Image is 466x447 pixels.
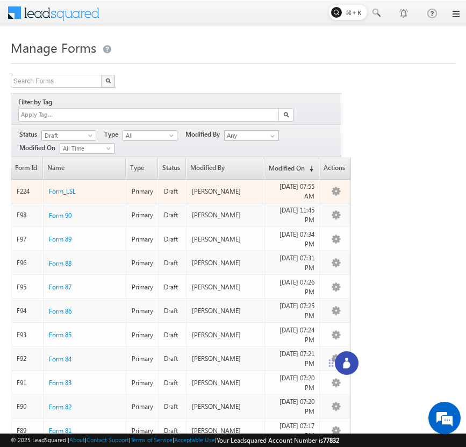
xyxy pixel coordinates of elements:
[49,426,71,436] a: Form 81
[132,258,153,268] div: Primary
[164,402,181,411] div: Draft
[17,330,38,340] div: F93
[270,373,314,393] div: [DATE] 07:20 PM
[164,210,181,220] div: Draft
[49,187,76,196] a: Form_LSL
[49,331,71,339] span: Form 85
[49,402,71,412] a: Form 82
[49,307,71,316] a: Form 86
[164,282,181,292] div: Draft
[185,130,224,139] span: Modified By
[270,278,314,297] div: [DATE] 07:26 PM
[11,157,42,179] a: Form Id
[11,435,339,445] span: © 2025 LeadSquared | | | | |
[192,187,260,196] div: [PERSON_NAME]
[49,307,71,315] span: Form 86
[17,235,38,244] div: F97
[164,235,181,244] div: Draft
[270,349,314,368] div: [DATE] 07:21 PM
[19,143,60,153] span: Modified On
[131,436,173,443] a: Terms of Service
[49,378,71,388] a: Form 83
[11,39,96,56] span: Manage Forms
[192,426,260,436] div: [PERSON_NAME]
[132,378,153,388] div: Primary
[270,205,314,225] div: [DATE] 11:45 PM
[49,354,71,364] a: Form 84
[132,306,153,316] div: Primary
[270,397,314,416] div: [DATE] 07:20 PM
[270,182,314,201] div: [DATE] 07:55 AM
[49,379,71,387] span: Form 83
[320,157,350,179] span: Actions
[192,402,260,411] div: [PERSON_NAME]
[126,157,157,179] span: Type
[164,258,181,268] div: Draft
[264,131,278,141] a: Show All Items
[49,259,71,268] a: Form 88
[192,235,260,244] div: [PERSON_NAME]
[164,306,181,316] div: Draft
[60,144,111,153] span: All Time
[164,354,181,364] div: Draft
[19,130,41,139] span: Status
[41,130,96,141] a: Draft
[192,282,260,292] div: [PERSON_NAME]
[104,130,123,139] span: Type
[192,306,260,316] div: [PERSON_NAME]
[44,157,125,179] a: Name
[17,306,38,316] div: F94
[49,282,71,292] a: Form 87
[283,112,289,117] img: Search
[270,421,314,441] div: [DATE] 07:17 PM
[123,130,177,141] a: All
[323,436,339,444] span: 77832
[270,230,314,249] div: [DATE] 07:34 PM
[132,187,153,196] div: Primary
[224,130,279,141] input: Type to Search
[20,110,84,119] input: Apply Tag...
[132,210,153,220] div: Primary
[270,253,314,273] div: [DATE] 07:31 PM
[17,187,38,196] div: F224
[49,211,71,221] a: Form 90
[49,283,71,291] span: Form 87
[17,402,38,411] div: F90
[305,165,313,173] span: (sorted descending)
[132,235,153,244] div: Primary
[49,427,71,435] span: Form 81
[192,378,260,388] div: [PERSON_NAME]
[192,258,260,268] div: [PERSON_NAME]
[132,354,153,364] div: Primary
[217,436,339,444] span: Your Leadsquared Account Number is
[17,426,38,436] div: F89
[17,210,38,220] div: F98
[49,211,71,219] span: Form 90
[270,325,314,345] div: [DATE] 07:24 PM
[192,330,260,340] div: [PERSON_NAME]
[49,235,71,244] a: Form 89
[164,330,181,340] div: Draft
[49,403,71,411] span: Form 82
[17,282,38,292] div: F95
[60,143,114,154] a: All Time
[164,187,181,196] div: Draft
[42,131,93,140] span: Draft
[132,282,153,292] div: Primary
[105,78,111,83] img: Search
[164,426,181,436] div: Draft
[49,330,71,340] a: Form 85
[17,378,38,388] div: F91
[265,157,319,179] a: Modified On(sorted descending)
[18,96,56,108] div: Filter by Tag
[17,354,38,364] div: F92
[17,258,38,268] div: F96
[132,402,153,411] div: Primary
[49,235,71,243] span: Form 89
[49,259,71,267] span: Form 88
[270,301,314,321] div: [DATE] 07:25 PM
[132,330,153,340] div: Primary
[159,157,185,179] span: Status
[174,436,215,443] a: Acceptable Use
[87,436,129,443] a: Contact Support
